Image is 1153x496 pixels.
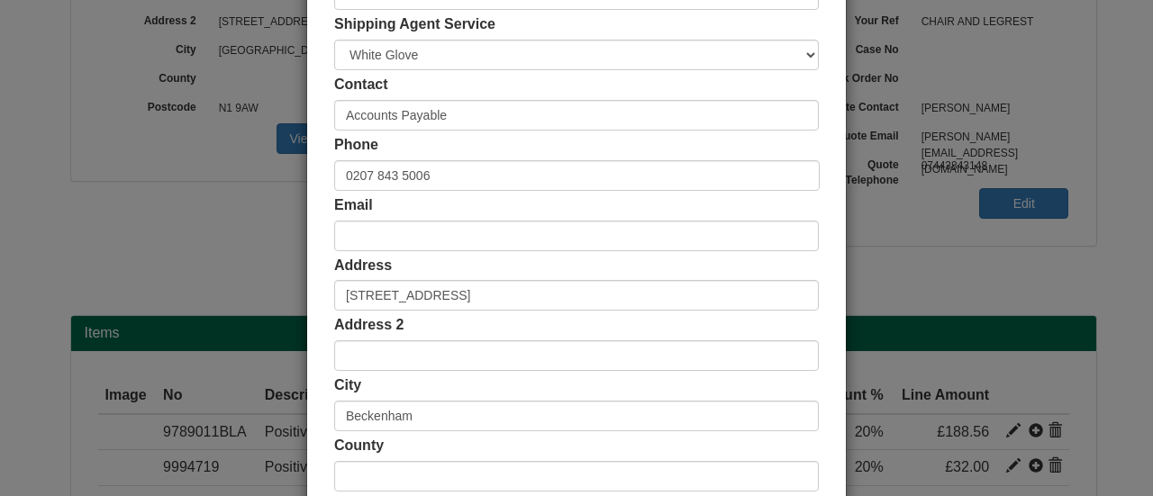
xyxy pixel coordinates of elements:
label: Contact [334,75,388,95]
label: Address 2 [334,315,404,336]
label: Shipping Agent Service [334,14,495,35]
label: City [334,375,361,396]
label: Phone [334,135,378,156]
label: Email [334,195,373,216]
input: Mobile Preferred [334,160,820,191]
label: County [334,436,384,456]
label: Address [334,256,392,276]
